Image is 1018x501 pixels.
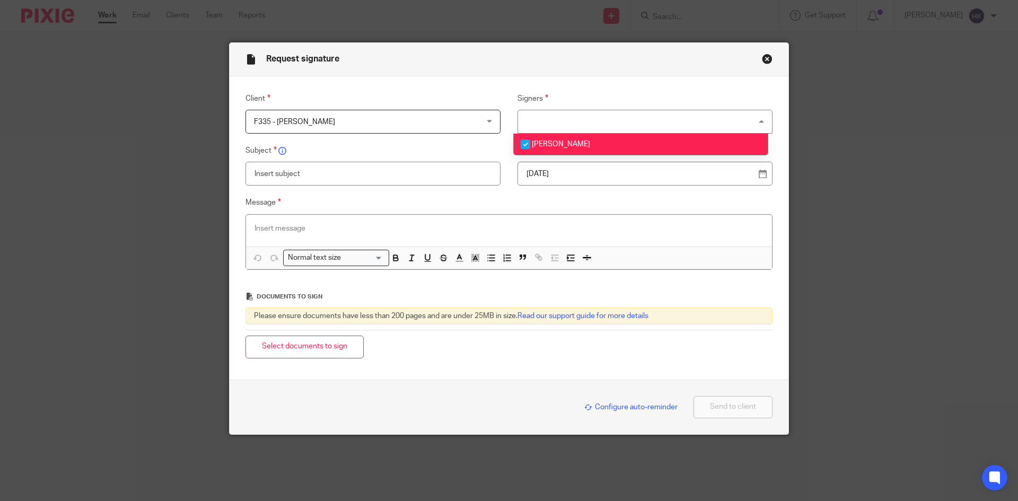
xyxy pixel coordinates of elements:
span: Normal text size [286,252,344,263]
div: Please ensure documents have less than 200 pages and are under 25MB in size. [245,307,773,324]
span: Documents to sign [257,294,322,300]
span: [PERSON_NAME] [532,140,590,148]
button: Close modal [762,54,773,64]
label: Message [245,196,773,209]
button: Send to client [694,396,773,419]
span: Request signature [266,55,339,63]
span: Configure auto-reminder [584,403,678,411]
button: Select documents to sign [245,336,364,358]
p: [DATE] [526,169,755,179]
span: F335 - [PERSON_NAME] [254,118,335,126]
input: Insert subject [245,162,501,186]
div: Search for option [283,250,389,266]
a: Read our support guide for more details [517,312,648,320]
span: Subject [245,147,277,154]
label: Signers [517,92,773,105]
input: Search for option [345,252,383,263]
label: Client [245,92,501,105]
